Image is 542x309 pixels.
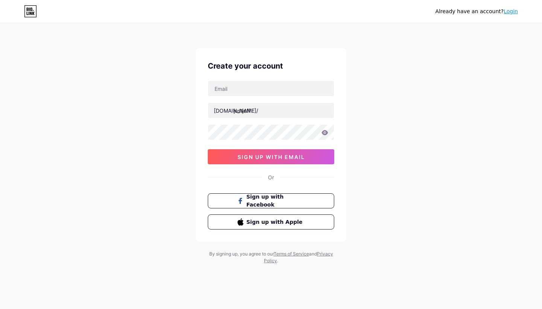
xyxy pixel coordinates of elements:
[208,60,334,72] div: Create your account
[247,193,305,209] span: Sign up with Facebook
[504,8,518,14] a: Login
[208,103,334,118] input: username
[214,107,258,115] div: [DOMAIN_NAME]/
[208,214,334,229] button: Sign up with Apple
[208,149,334,164] button: sign up with email
[274,251,309,257] a: Terms of Service
[207,251,335,264] div: By signing up, you agree to our and .
[208,193,334,208] button: Sign up with Facebook
[208,81,334,96] input: Email
[268,173,274,181] div: Or
[247,218,305,226] span: Sign up with Apple
[238,154,305,160] span: sign up with email
[435,8,518,15] div: Already have an account?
